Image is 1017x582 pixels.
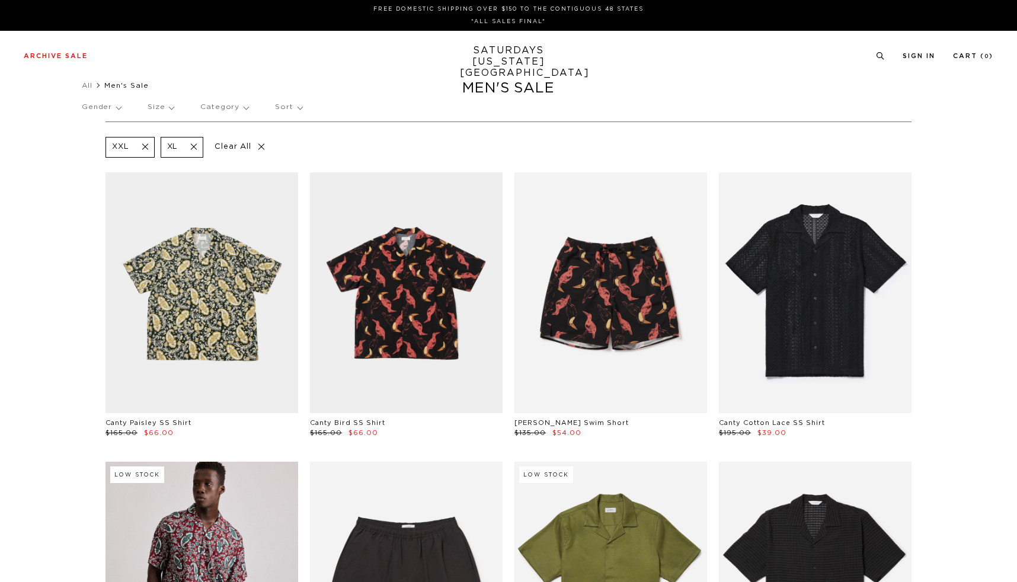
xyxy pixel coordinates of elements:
a: All [82,82,92,89]
div: Low Stock [519,466,573,483]
a: Archive Sale [24,53,88,59]
div: Low Stock [110,466,164,483]
a: Cart (0) [953,53,993,59]
small: 0 [984,54,989,59]
p: Category [200,94,248,121]
a: [PERSON_NAME] Swim Short [514,420,629,426]
a: SATURDAYS[US_STATE][GEOGRAPHIC_DATA] [460,45,558,79]
p: Size [148,94,174,121]
a: Canty Paisley SS Shirt [105,420,191,426]
span: Men's Sale [104,82,149,89]
p: *ALL SALES FINAL* [28,17,989,26]
p: XL [167,142,178,152]
p: Clear All [209,137,270,158]
p: XXL [112,142,129,152]
p: Gender [82,94,121,121]
span: $165.00 [310,430,342,436]
a: Canty Bird SS Shirt [310,420,385,426]
a: Canty Cotton Lace SS Shirt [719,420,825,426]
span: $195.00 [719,430,751,436]
p: FREE DOMESTIC SHIPPING OVER $150 TO THE CONTIGUOUS 48 STATES [28,5,989,14]
span: $165.00 [105,430,137,436]
span: $66.00 [348,430,378,436]
p: Sort [275,94,302,121]
a: Sign In [903,53,935,59]
span: $135.00 [514,430,546,436]
span: $39.00 [757,430,786,436]
span: $54.00 [552,430,581,436]
span: $66.00 [144,430,174,436]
